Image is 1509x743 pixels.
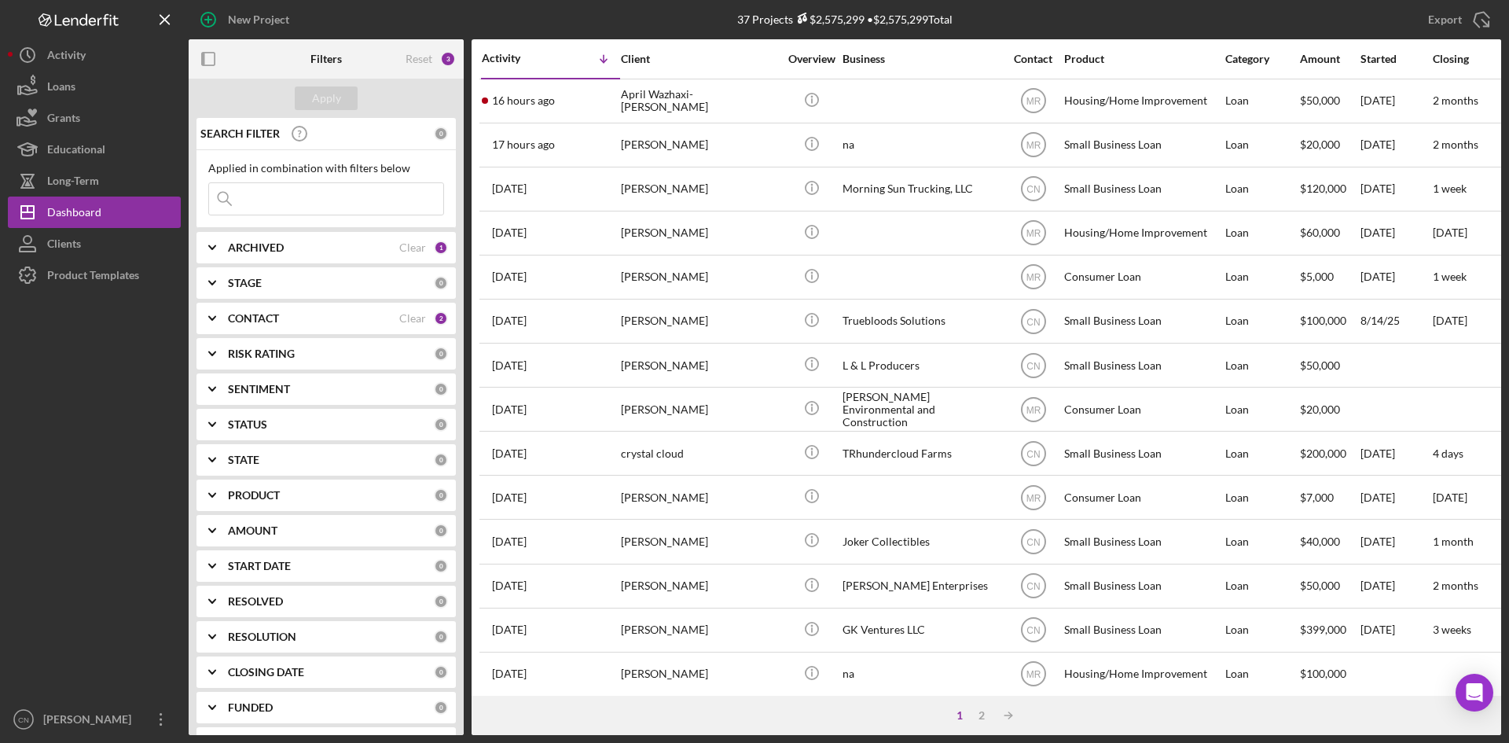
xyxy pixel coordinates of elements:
div: Truebloods Solutions [843,300,1000,342]
div: Overview [782,53,841,65]
button: Loans [8,71,181,102]
button: Product Templates [8,259,181,291]
div: 3 [440,51,456,67]
button: Export [1412,4,1501,35]
div: Consumer Loan [1064,476,1221,518]
time: 2025-09-20 17:42 [492,447,527,460]
div: Small Business Loan [1064,124,1221,166]
div: Reset [406,53,432,65]
button: CN[PERSON_NAME] [8,704,181,735]
div: Contact [1004,53,1063,65]
div: 0 [434,630,448,644]
div: Loan [1225,388,1298,430]
time: [DATE] [1433,226,1467,239]
button: Activity [8,39,181,71]
div: Category [1225,53,1298,65]
text: MR [1026,272,1041,283]
div: Clear [399,312,426,325]
button: Clients [8,228,181,259]
b: Filters [310,53,342,65]
div: 0 [434,665,448,679]
div: [DATE] [1360,168,1431,210]
div: [PERSON_NAME] [621,609,778,651]
b: RESOLUTION [228,631,296,643]
b: SENTIMENT [228,383,290,395]
span: $50,000 [1300,359,1340,372]
button: Grants [8,102,181,134]
div: Loan [1225,300,1298,342]
time: 1 month [1433,535,1474,548]
div: Grants [47,102,80,138]
div: Loans [47,71,75,106]
b: START DATE [228,560,291,572]
div: Activity [47,39,86,75]
span: $50,000 [1300,579,1340,592]
div: 0 [434,701,448,715]
button: Educational [8,134,181,165]
span: $200,000 [1300,447,1346,460]
div: Loan [1225,344,1298,386]
text: CN [18,715,29,724]
div: Clear [399,241,426,254]
time: 2025-10-01 20:35 [492,94,555,107]
button: Dashboard [8,197,181,228]
div: 0 [434,127,448,141]
b: CONTACT [228,312,279,325]
span: $20,000 [1300,403,1340,416]
time: 2025-09-24 18:21 [492,403,527,416]
div: Small Business Loan [1064,609,1221,651]
text: MR [1026,140,1041,151]
button: Apply [295,86,358,110]
text: MR [1026,404,1041,415]
time: 2025-09-29 17:21 [492,270,527,283]
div: [DATE] [1360,476,1431,518]
text: MR [1026,228,1041,239]
div: Small Business Loan [1064,300,1221,342]
div: L & L Producers [843,344,1000,386]
div: [PERSON_NAME] [621,565,778,607]
div: 0 [434,453,448,467]
div: na [843,653,1000,695]
div: Consumer Loan [1064,256,1221,298]
div: Loan [1225,168,1298,210]
div: Activity [482,52,551,64]
div: 8/14/25 [1360,300,1431,342]
text: CN [1026,316,1040,327]
div: Loan [1225,212,1298,254]
time: 2025-09-18 00:57 [492,535,527,548]
div: Applied in combination with filters below [208,162,444,175]
div: GK Ventures LLC [843,609,1000,651]
div: Apply [312,86,341,110]
time: 2 months [1433,94,1478,107]
time: [DATE] [1433,314,1467,327]
div: [PERSON_NAME] [621,256,778,298]
span: $5,000 [1300,270,1334,283]
div: 0 [434,524,448,538]
b: STATE [228,454,259,466]
div: [PERSON_NAME] [621,300,778,342]
span: $120,000 [1300,182,1346,195]
div: Long-Term [47,165,99,200]
div: Small Business Loan [1064,168,1221,210]
time: 2025-09-29 22:31 [492,226,527,239]
div: [DATE] [1360,432,1431,474]
div: [DATE] [1360,565,1431,607]
span: $100,000 [1300,667,1346,680]
div: na [843,124,1000,166]
b: SEARCH FILTER [200,127,280,140]
div: Amount [1300,53,1359,65]
div: Loan [1225,565,1298,607]
div: New Project [228,4,289,35]
div: [DATE] [1360,609,1431,651]
div: [PERSON_NAME] [621,653,778,695]
div: [PERSON_NAME] [39,704,141,739]
div: 1 [949,709,971,722]
div: Consumer Loan [1064,388,1221,430]
div: crystal cloud [621,432,778,474]
div: 37 Projects • $2,575,299 Total [737,13,953,26]
time: 2 months [1433,138,1478,151]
